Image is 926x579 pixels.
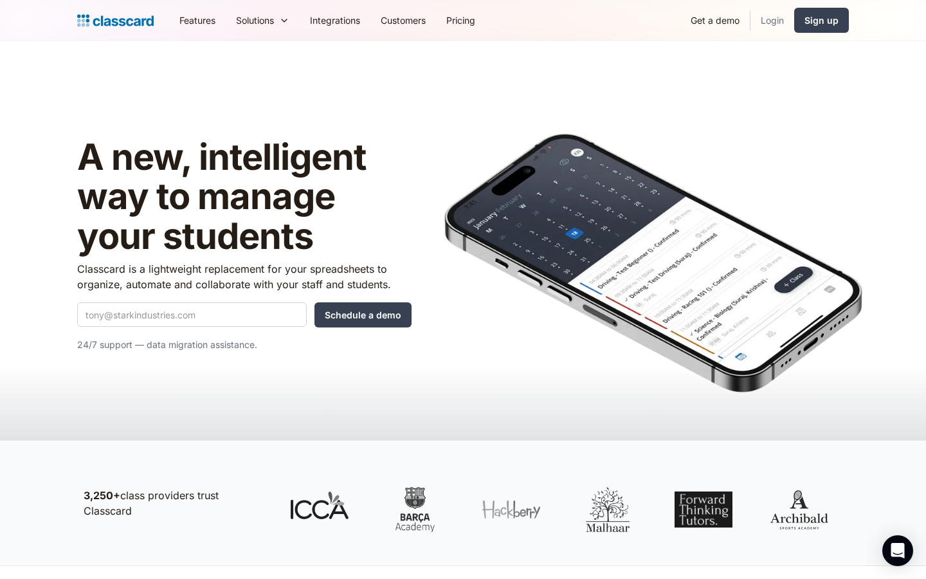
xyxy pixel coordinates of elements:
[300,6,370,35] a: Integrations
[77,138,412,257] h1: A new, intelligent way to manage your students
[77,302,307,327] input: tony@starkindustries.com
[370,6,436,35] a: Customers
[794,8,849,33] a: Sign up
[882,535,913,566] div: Open Intercom Messenger
[77,12,154,30] a: Logo
[750,6,794,35] a: Login
[84,488,264,519] p: class providers trust Classcard
[169,6,226,35] a: Features
[77,337,412,353] p: 24/7 support — data migration assistance.
[804,14,839,27] div: Sign up
[680,6,750,35] a: Get a demo
[84,489,120,502] strong: 3,250+
[226,6,300,35] div: Solutions
[77,261,412,292] p: Classcard is a lightweight replacement for your spreadsheets to organize, automate and collaborat...
[314,302,412,327] input: Schedule a demo
[436,6,486,35] a: Pricing
[236,14,274,27] div: Solutions
[77,302,412,327] form: Quick Demo Form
